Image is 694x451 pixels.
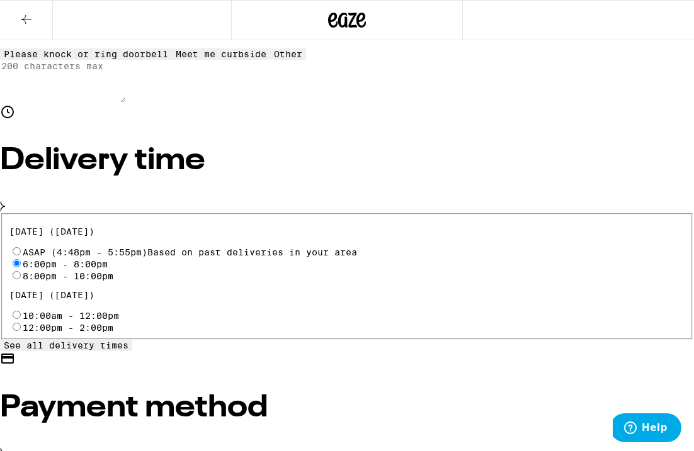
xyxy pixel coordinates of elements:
[176,49,266,59] div: Meet me curbside
[274,49,302,59] div: Other
[23,247,357,257] span: ASAP (4:48pm - 5:55pm)
[9,226,685,237] p: [DATE] ([DATE])
[147,247,357,257] span: Based on past deliveries in your area
[23,323,113,333] label: 12:00pm - 2:00pm
[613,413,681,445] iframe: Opens a widget where you can find more information
[23,259,108,269] label: 6:00pm - 8:00pm
[270,48,306,60] button: Other
[4,340,128,350] span: See all delivery times
[23,271,113,281] label: 8:00pm - 10:00pm
[172,48,270,60] button: Meet me curbside
[9,290,685,300] p: [DATE] ([DATE])
[4,49,168,59] div: Please knock or ring doorbell
[23,311,119,321] label: 10:00am - 12:00pm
